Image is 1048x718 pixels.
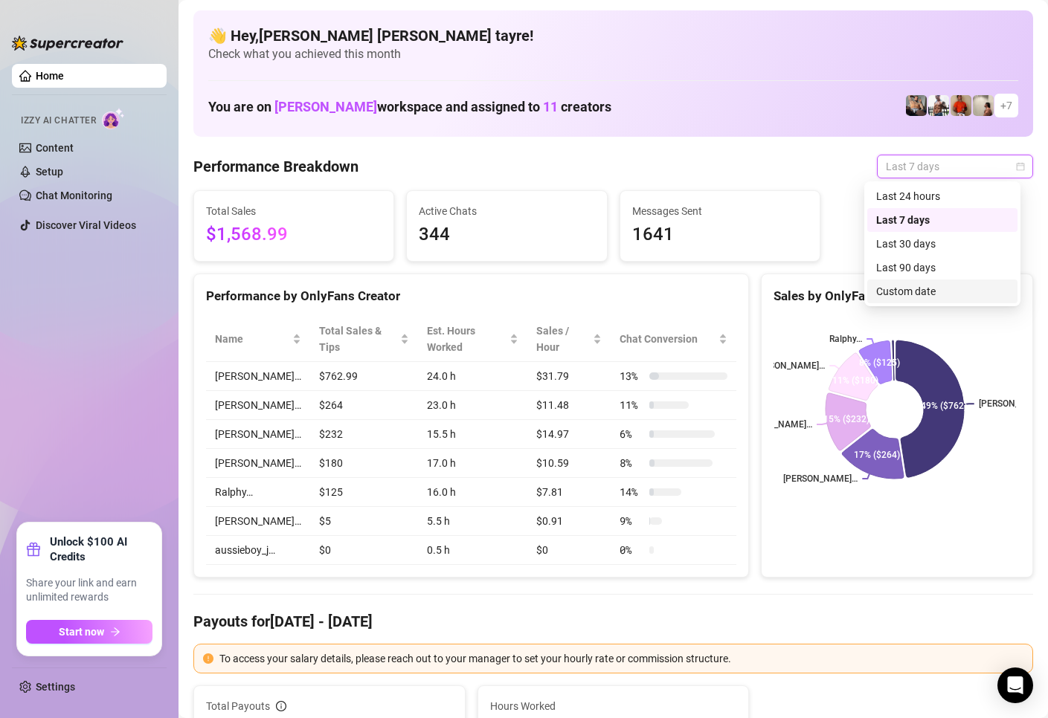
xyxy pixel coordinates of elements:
[543,99,558,114] span: 11
[206,420,310,449] td: [PERSON_NAME]…
[319,323,397,355] span: Total Sales & Tips
[527,362,611,391] td: $31.79
[876,259,1009,276] div: Last 90 days
[620,513,643,529] span: 9 %
[215,331,289,347] span: Name
[418,536,527,565] td: 0.5 h
[208,99,611,115] h1: You are on workspace and assigned to creators
[206,317,310,362] th: Name
[206,507,310,536] td: [PERSON_NAME]…
[876,236,1009,252] div: Last 30 days
[620,397,643,413] span: 11 %
[527,478,611,507] td: $7.81
[1000,97,1012,114] span: + 7
[206,203,382,219] span: Total Sales
[310,317,418,362] th: Total Sales & Tips
[951,95,971,116] img: Justin
[276,701,286,711] span: info-circle
[206,698,270,714] span: Total Payouts
[620,484,643,500] span: 14 %
[620,542,643,558] span: 0 %
[928,95,949,116] img: JUSTIN
[274,99,377,114] span: [PERSON_NAME]
[1016,162,1025,171] span: calendar
[310,391,418,420] td: $264
[206,391,310,420] td: [PERSON_NAME]…
[203,653,213,664] span: exclamation-circle
[632,221,808,249] span: 1641
[536,323,591,355] span: Sales / Hour
[26,620,152,644] button: Start nowarrow-right
[632,203,808,219] span: Messages Sent
[26,576,152,605] span: Share your link and earn unlimited rewards
[26,542,41,557] span: gift
[418,362,527,391] td: 24.0 h
[310,536,418,565] td: $0
[36,166,63,178] a: Setup
[867,232,1018,256] div: Last 30 days
[876,188,1009,204] div: Last 24 hours
[867,208,1018,232] div: Last 7 days
[206,536,310,565] td: aussieboy_j…
[876,212,1009,228] div: Last 7 days
[829,334,862,344] text: Ralphy…
[527,507,611,536] td: $0.91
[418,507,527,536] td: 5.5 h
[50,534,152,564] strong: Unlock $100 AI Credits
[774,286,1020,306] div: Sales by OnlyFans Creator
[12,36,123,51] img: logo-BBDzfeDw.svg
[36,681,75,693] a: Settings
[206,362,310,391] td: [PERSON_NAME]…
[611,317,736,362] th: Chat Conversion
[527,449,611,478] td: $10.59
[110,627,120,637] span: arrow-right
[751,360,826,371] text: [PERSON_NAME]…
[208,46,1018,62] span: Check what you achieved this month
[36,142,74,154] a: Content
[527,391,611,420] td: $11.48
[620,455,643,471] span: 8 %
[784,473,858,484] text: [PERSON_NAME]…
[36,70,64,82] a: Home
[206,478,310,507] td: Ralphy…
[418,391,527,420] td: 23.0 h
[193,156,359,177] h4: Performance Breakdown
[527,420,611,449] td: $14.97
[206,449,310,478] td: [PERSON_NAME]…
[310,507,418,536] td: $5
[876,283,1009,300] div: Custom date
[973,95,994,116] img: Ralphy
[419,203,594,219] span: Active Chats
[427,323,507,355] div: Est. Hours Worked
[206,286,736,306] div: Performance by OnlyFans Creator
[219,650,1023,667] div: To access your salary details, please reach out to your manager to set your hourly rate or commis...
[206,221,382,249] span: $1,568.99
[208,25,1018,46] h4: 👋 Hey, [PERSON_NAME] [PERSON_NAME] tayre !
[310,420,418,449] td: $232
[886,155,1024,178] span: Last 7 days
[193,611,1033,632] h4: Payouts for [DATE] - [DATE]
[102,108,125,129] img: AI Chatter
[527,536,611,565] td: $0
[620,426,643,442] span: 6 %
[59,626,104,638] span: Start now
[490,698,737,714] span: Hours Worked
[310,362,418,391] td: $762.99
[418,478,527,507] td: 16.0 h
[620,368,643,384] span: 13 %
[620,331,716,347] span: Chat Conversion
[21,114,96,128] span: Izzy AI Chatter
[527,317,611,362] th: Sales / Hour
[867,184,1018,208] div: Last 24 hours
[419,221,594,249] span: 344
[867,256,1018,279] div: Last 90 days
[418,449,527,478] td: 17.0 h
[36,190,112,201] a: Chat Monitoring
[867,279,1018,303] div: Custom date
[310,449,418,478] td: $180
[36,219,136,231] a: Discover Viral Videos
[906,95,927,116] img: George
[738,419,812,430] text: [PERSON_NAME]…
[997,667,1033,703] div: Open Intercom Messenger
[310,478,418,507] td: $125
